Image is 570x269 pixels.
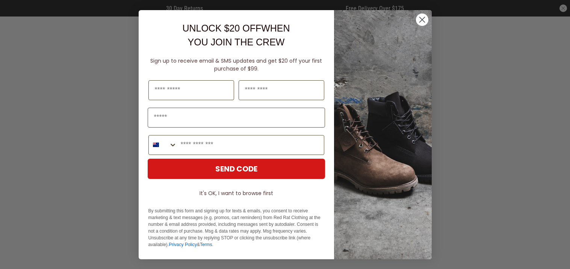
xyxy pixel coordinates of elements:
span: WHEN [261,23,290,33]
button: SEND CODE [148,159,325,179]
p: By submitting this form and signing up for texts & emails, you consent to receive marketing & tex... [148,207,324,248]
input: Email [148,108,325,128]
button: It's OK, I want to browse first [148,186,325,200]
img: New Zealand [153,142,159,148]
input: First Name [148,80,234,100]
img: f7662613-148e-4c88-9575-6c6b5b55a647.jpeg [334,10,432,259]
button: Close dialog [416,13,429,26]
a: Terms [200,242,212,247]
a: Privacy Policy [169,242,197,247]
button: Open LiveChat chat widget [6,3,29,26]
button: Search Countries [149,135,177,155]
span: YOU JOIN THE CREW [188,37,285,47]
span: Sign up to receive email & SMS updates and get $20 off your first purchase of $99. [150,57,322,72]
span: UNLOCK $20 OFF [182,23,261,33]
